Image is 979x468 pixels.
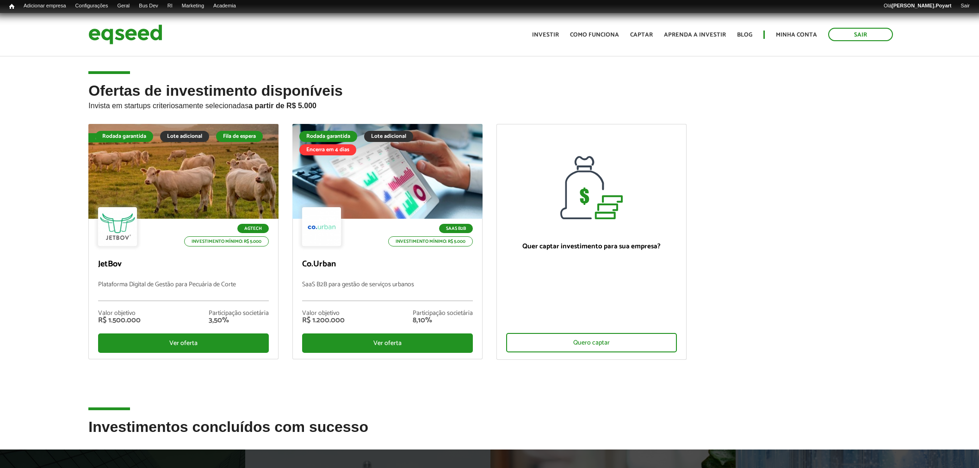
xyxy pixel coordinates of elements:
p: Plataforma Digital de Gestão para Pecuária de Corte [98,281,269,301]
a: Sair [828,28,893,41]
p: JetBov [98,259,269,270]
p: Agtech [237,224,269,233]
p: Investimento mínimo: R$ 5.000 [184,236,269,246]
div: Fila de espera [88,133,136,142]
div: 3,50% [209,317,269,324]
img: EqSeed [88,22,162,47]
strong: a partir de R$ 5.000 [248,102,316,110]
div: Valor objetivo [98,310,141,317]
div: Encerra em 4 dias [299,144,356,155]
div: Quero captar [506,333,677,352]
a: Academia [209,2,241,10]
a: Olá[PERSON_NAME].Poyart [879,2,956,10]
a: Marketing [177,2,209,10]
div: Valor objetivo [302,310,345,317]
a: Sair [956,2,974,10]
a: Captar [630,32,653,38]
div: R$ 1.200.000 [302,317,345,324]
a: RI [163,2,177,10]
p: Quer captar investimento para sua empresa? [506,242,677,251]
span: Início [9,3,14,10]
div: Lote adicional [364,131,413,142]
a: Início [5,2,19,11]
p: Co.Urban [302,259,473,270]
a: Adicionar empresa [19,2,71,10]
h2: Ofertas de investimento disponíveis [88,83,890,124]
p: SaaS B2B [439,224,473,233]
a: Fila de espera Rodada garantida Lote adicional Fila de espera Agtech Investimento mínimo: R$ 5.00... [88,124,279,359]
a: Como funciona [570,32,619,38]
div: R$ 1.500.000 [98,317,141,324]
a: Geral [112,2,134,10]
a: Minha conta [776,32,817,38]
div: 8,10% [413,317,473,324]
a: Configurações [71,2,113,10]
strong: [PERSON_NAME].Poyart [892,3,951,8]
div: Rodada garantida [299,131,357,142]
a: Blog [737,32,752,38]
p: Invista em startups criteriosamente selecionadas [88,99,890,110]
p: SaaS B2B para gestão de serviços urbanos [302,281,473,301]
p: Investimento mínimo: R$ 5.000 [388,236,473,246]
a: Aprenda a investir [664,32,726,38]
div: Participação societária [209,310,269,317]
a: Rodada garantida Lote adicional Encerra em 4 dias SaaS B2B Investimento mínimo: R$ 5.000 Co.Urban... [292,124,483,359]
div: Lote adicional [160,131,209,142]
div: Ver oferta [98,333,269,353]
div: Fila de espera [216,131,263,142]
a: Investir [532,32,559,38]
h2: Investimentos concluídos com sucesso [88,419,890,449]
a: Quer captar investimento para sua empresa? Quero captar [496,124,687,360]
a: Bus Dev [134,2,163,10]
div: Ver oferta [302,333,473,353]
div: Participação societária [413,310,473,317]
div: Rodada garantida [95,131,153,142]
